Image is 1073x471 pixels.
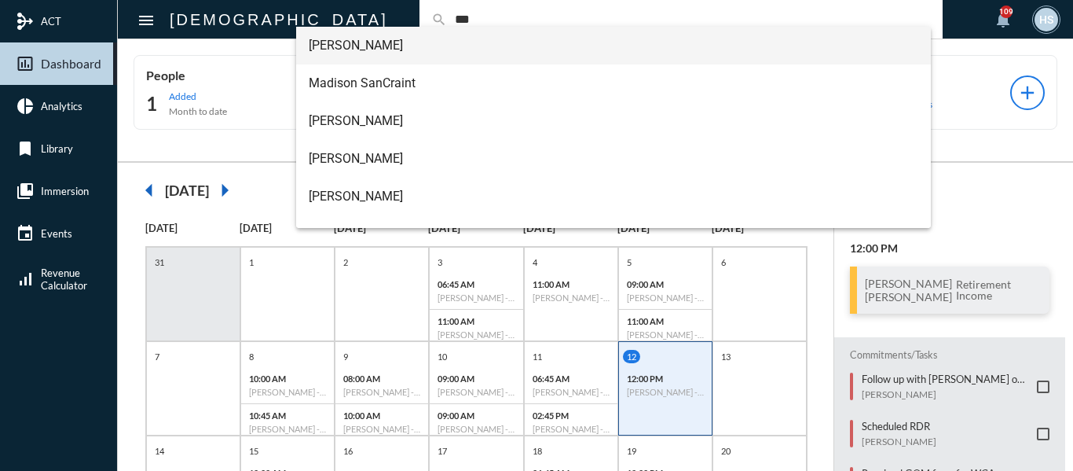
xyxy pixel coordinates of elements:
[862,436,936,447] p: [PERSON_NAME]
[438,424,515,434] h6: [PERSON_NAME] - [PERSON_NAME] - Retirement Income
[16,54,35,73] mat-icon: insert_chart_outlined
[41,227,72,240] span: Events
[137,11,156,30] mat-icon: Side nav toggle icon
[438,293,515,303] h6: [PERSON_NAME] - Investment
[309,27,919,64] span: [PERSON_NAME]
[717,350,734,363] p: 13
[309,102,919,140] span: [PERSON_NAME]
[438,410,515,421] p: 09:00 AM
[533,279,610,289] p: 11:00 AM
[862,388,1029,400] p: [PERSON_NAME]
[41,267,87,292] span: Revenue Calculator
[862,420,936,432] p: Scheduled RDR
[627,279,704,289] p: 09:00 AM
[245,256,258,269] p: 1
[994,10,1013,29] mat-icon: notifications
[434,444,451,458] p: 17
[438,373,515,384] p: 09:00 AM
[165,182,209,199] h2: [DATE]
[16,182,35,201] mat-icon: collections_bookmark
[41,142,73,155] span: Library
[134,175,165,206] mat-icon: arrow_left
[334,222,428,234] p: [DATE]
[249,410,326,421] p: 10:45 AM
[339,444,357,458] p: 16
[16,139,35,158] mat-icon: bookmark
[533,424,610,434] h6: [PERSON_NAME] - Verification
[533,293,610,303] h6: [PERSON_NAME] - Review
[309,215,919,253] span: [PERSON_NAME]
[16,224,35,243] mat-icon: event
[240,222,334,234] p: [DATE]
[438,279,515,289] p: 06:45 AM
[865,277,952,304] h3: [PERSON_NAME] [PERSON_NAME]
[434,350,451,363] p: 10
[41,100,82,112] span: Analytics
[952,278,1042,303] span: Retirement Income
[16,97,35,116] mat-icon: pie_chart
[343,410,420,421] p: 10:00 AM
[343,373,420,384] p: 08:00 AM
[309,178,919,215] span: [PERSON_NAME]
[245,350,258,363] p: 8
[151,350,163,363] p: 7
[146,91,157,116] h2: 1
[1016,82,1038,104] mat-icon: add
[343,424,420,434] h6: [PERSON_NAME] - Review
[850,182,1049,201] h2: AGENDA
[146,68,306,83] p: People
[529,256,541,269] p: 4
[623,350,640,363] p: 12
[438,329,515,340] h6: [PERSON_NAME] - Investment Review
[627,293,704,303] h6: [PERSON_NAME] - [PERSON_NAME] - Income Protection
[41,185,89,197] span: Immersion
[431,12,447,28] mat-icon: search
[533,373,610,384] p: 06:45 AM
[529,350,546,363] p: 11
[309,140,919,178] span: [PERSON_NAME]
[249,424,326,434] h6: [PERSON_NAME] - Action
[717,256,730,269] p: 6
[617,222,712,234] p: [DATE]
[850,205,1049,218] p: [DATE]
[145,222,240,234] p: [DATE]
[170,7,388,32] h2: [DEMOGRAPHIC_DATA]
[717,444,734,458] p: 20
[1035,8,1058,31] div: HS
[130,4,162,35] button: Toggle sidenav
[249,373,326,384] p: 10:00 AM
[309,64,919,102] span: Madison SanCraint
[339,256,352,269] p: 2
[529,444,546,458] p: 18
[438,387,515,397] h6: [PERSON_NAME] - [PERSON_NAME] - Investment Compliance Review
[627,373,704,384] p: 12:00 PM
[428,222,522,234] p: [DATE]
[712,222,806,234] p: [DATE]
[850,241,1049,255] h2: 12:00 PM
[169,105,227,117] p: Month to date
[623,444,640,458] p: 19
[533,410,610,421] p: 02:45 PM
[434,256,446,269] p: 3
[438,316,515,326] p: 11:00 AM
[249,387,326,397] h6: [PERSON_NAME] - Action
[627,387,704,397] h6: [PERSON_NAME] - [PERSON_NAME] - Retirement Income
[209,175,240,206] mat-icon: arrow_right
[1000,6,1013,18] div: 109
[627,316,704,326] p: 11:00 AM
[862,373,1029,385] p: Follow up with [PERSON_NAME] on increasing WCA by $400/month due to auto loan payoff
[245,444,262,458] p: 15
[623,256,635,269] p: 5
[16,12,35,31] mat-icon: mediation
[151,256,168,269] p: 31
[151,444,168,458] p: 14
[343,387,420,397] h6: [PERSON_NAME] - Review
[169,90,227,102] p: Added
[16,270,35,289] mat-icon: signal_cellular_alt
[523,222,617,234] p: [DATE]
[533,387,610,397] h6: [PERSON_NAME] - Investment
[627,329,704,340] h6: [PERSON_NAME] - Retirement Doctrine Review
[41,15,61,28] span: ACT
[41,57,101,71] span: Dashboard
[850,349,1049,361] h2: Commitments/Tasks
